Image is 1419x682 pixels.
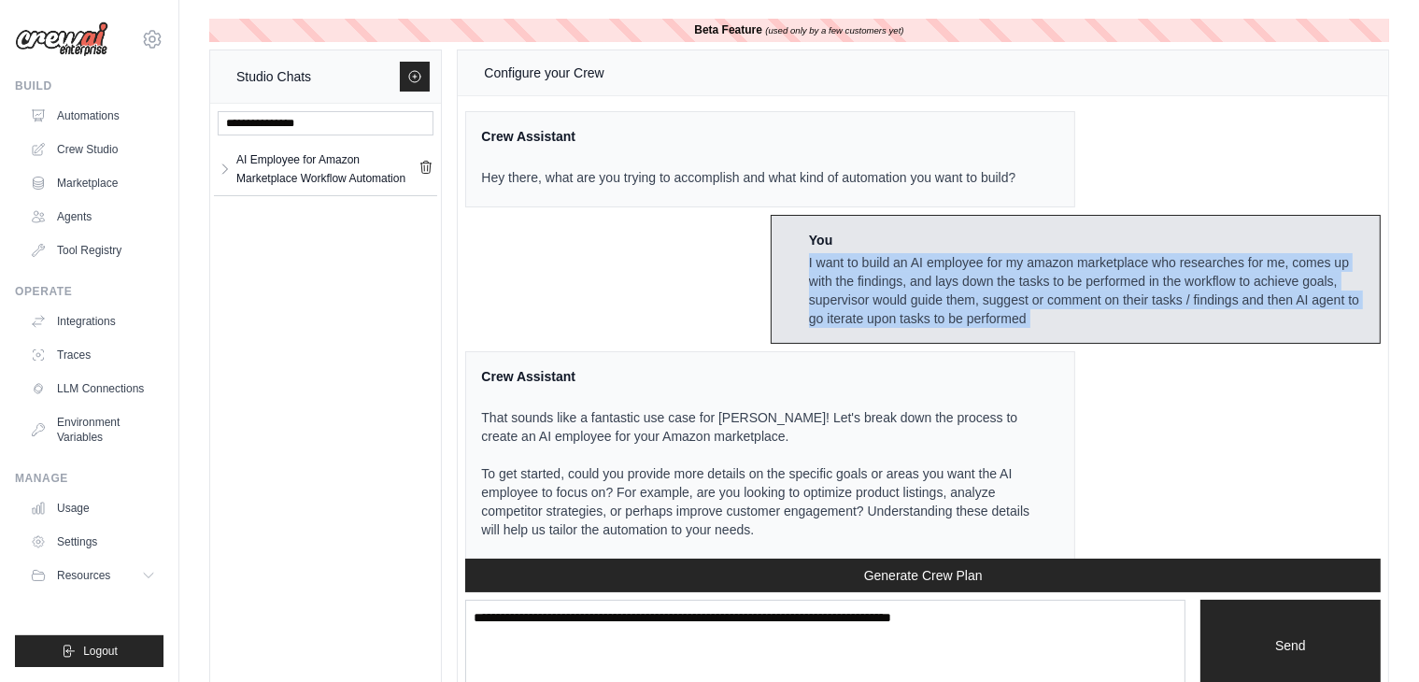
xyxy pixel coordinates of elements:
[22,306,163,336] a: Integrations
[22,407,163,452] a: Environment Variables
[236,65,311,88] div: Studio Chats
[481,408,1037,446] p: That sounds like a fantastic use case for [PERSON_NAME]! Let's break down the process to create a...
[83,644,118,659] span: Logout
[22,527,163,557] a: Settings
[694,23,762,36] b: Beta Feature
[22,168,163,198] a: Marketplace
[22,561,163,590] button: Resources
[465,559,1381,592] button: Generate Crew Plan
[22,493,163,523] a: Usage
[236,150,419,188] div: AI Employee for Amazon Marketplace Workflow Automation
[15,284,163,299] div: Operate
[15,635,163,667] button: Logout
[484,62,603,84] div: Configure your Crew
[22,101,163,131] a: Automations
[22,374,163,404] a: LLM Connections
[22,135,163,164] a: Crew Studio
[765,25,903,36] i: (used only by a few customers yet)
[57,568,110,583] span: Resources
[481,127,1015,146] div: Crew Assistant
[233,150,419,188] a: AI Employee for Amazon Marketplace Workflow Automation
[809,253,1365,328] div: I want to build an AI employee for my amazon marketplace who researches for me, comes up with the...
[22,235,163,265] a: Tool Registry
[809,231,1365,249] div: You
[481,464,1037,539] p: To get started, could you provide more details on the specific goals or areas you want the AI emp...
[15,78,163,93] div: Build
[481,367,1037,386] div: Crew Assistant
[15,471,163,486] div: Manage
[15,21,108,57] img: Logo
[22,202,163,232] a: Agents
[481,168,1015,187] p: Hey there, what are you trying to accomplish and what kind of automation you want to build?
[22,340,163,370] a: Traces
